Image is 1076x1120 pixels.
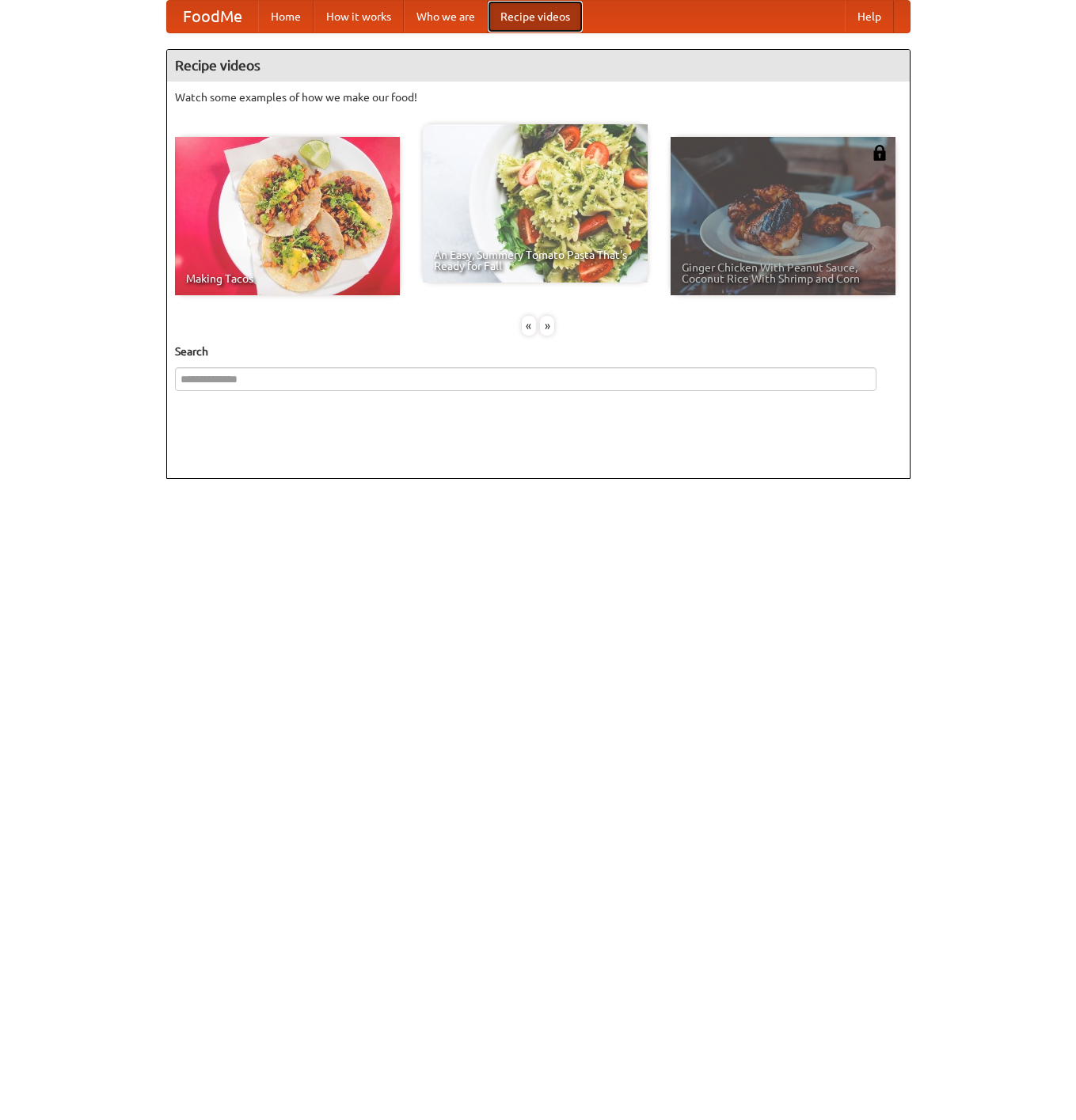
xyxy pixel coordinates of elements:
a: Home [258,1,314,32]
h5: Search [175,344,902,359]
img: 483408.png [872,145,888,161]
a: An Easy, Summery Tomato Pasta That's Ready for Fall [423,124,648,283]
a: How it works [314,1,404,32]
div: « [522,316,536,336]
p: Watch some examples of how we make our food! [175,89,902,105]
a: Recipe videos [488,1,583,32]
a: Who we are [404,1,488,32]
div: » [540,316,554,336]
span: Making Tacos [186,273,389,284]
h4: Recipe videos [167,50,910,82]
a: Making Tacos [175,137,400,295]
span: An Easy, Summery Tomato Pasta That's Ready for Fall [434,249,637,271]
a: Help [845,1,894,32]
a: FoodMe [167,1,258,32]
